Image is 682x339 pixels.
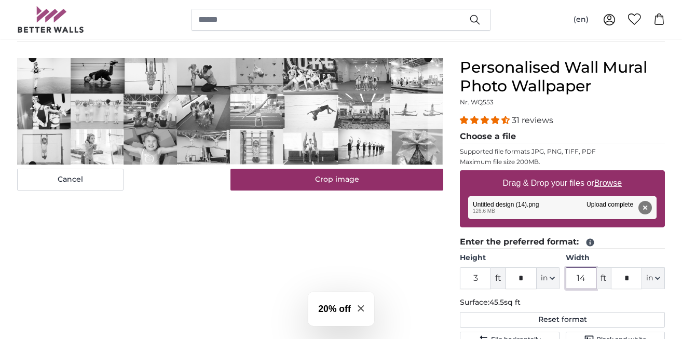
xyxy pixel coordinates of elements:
span: 31 reviews [512,115,553,125]
span: in [541,273,548,283]
button: in [642,267,665,289]
span: 4.32 stars [460,115,512,125]
h1: Personalised Wall Mural Photo Wallpaper [460,58,665,96]
button: Cancel [17,169,124,191]
button: Reset format [460,312,665,328]
u: Browse [594,179,622,187]
label: Width [566,253,665,263]
span: 45.5sq ft [489,297,521,307]
legend: Enter the preferred format: [460,236,665,249]
span: Nr. WQ553 [460,98,494,106]
span: in [646,273,653,283]
p: Surface: [460,297,665,308]
p: Supported file formats JPG, PNG, TIFF, PDF [460,147,665,156]
label: Drag & Drop your files or [499,173,626,194]
button: Crop image [230,169,444,191]
img: Betterwalls [17,6,85,33]
p: Maximum file size 200MB. [460,158,665,166]
button: in [537,267,560,289]
button: (en) [565,10,597,29]
span: ft [491,267,506,289]
span: ft [596,267,611,289]
label: Height [460,253,559,263]
legend: Choose a file [460,130,665,143]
